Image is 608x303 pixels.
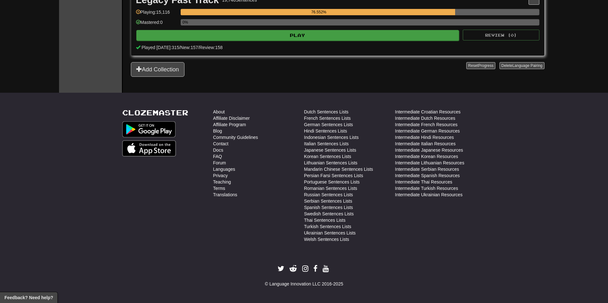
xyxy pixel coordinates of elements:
[213,109,225,115] a: About
[512,63,542,68] span: Language Pairing
[304,236,349,242] a: Welsh Sentences Lists
[304,160,357,166] a: Lithuanian Sentences Lists
[180,45,198,50] span: New: 157
[199,45,222,50] span: Review: 158
[198,45,199,50] span: /
[395,128,460,134] a: Intermediate German Resources
[395,185,458,191] a: Intermediate Turkish Resources
[213,153,222,160] a: FAQ
[213,115,250,121] a: Affiliate Disclaimer
[213,147,223,153] a: Docs
[395,147,463,153] a: Intermediate Japanese Resources
[304,134,359,141] a: Indonesian Sentences Lists
[213,191,237,198] a: Translations
[304,179,360,185] a: Portuguese Sentences Lists
[304,204,353,211] a: Spanish Sentences Lists
[304,109,349,115] a: Dutch Sentences Lists
[304,121,353,128] a: German Sentences Lists
[478,63,493,68] span: Progress
[122,141,176,156] img: Get it on App Store
[395,134,454,141] a: Intermediate Hindi Resources
[395,172,460,179] a: Intermediate Spanish Resources
[395,141,456,147] a: Intermediate Italian Resources
[304,217,346,223] a: Thai Sentences Lists
[213,128,222,134] a: Blog
[304,223,351,230] a: Turkish Sentences Lists
[463,30,539,40] button: Review (0)
[304,211,354,217] a: Swedish Sentences Lists
[136,9,177,19] div: Playing: 15,116
[304,166,373,172] a: Mandarin Chinese Sentences Lists
[122,281,486,287] div: © Language Innovation LLC 2016-2025
[131,62,184,77] button: Add Collection
[304,147,356,153] a: Japanese Sentences Lists
[304,172,363,179] a: Persian Farsi Sentences Lists
[213,166,235,172] a: Languages
[213,179,231,185] a: Teaching
[136,30,459,41] button: Play
[304,128,347,134] a: Hindi Sentences Lists
[304,198,352,204] a: Serbian Sentences Lists
[141,45,179,50] span: Played [DATE]: 315
[179,45,180,50] span: /
[304,115,351,121] a: French Sentences Lists
[395,160,464,166] a: Intermediate Lithuanian Resources
[304,185,357,191] a: Romanian Sentences Lists
[395,179,453,185] a: Intermediate Thai Resources
[122,109,188,117] a: Clozemaster
[304,230,356,236] a: Ukrainian Sentences Lists
[395,153,458,160] a: Intermediate Korean Resources
[395,191,463,198] a: Intermediate Ukrainian Resources
[395,115,455,121] a: Intermediate Dutch Resources
[499,62,544,69] button: DeleteLanguage Pairing
[122,121,176,137] img: Get it on Google Play
[213,134,258,141] a: Community Guidelines
[304,191,353,198] a: Russian Sentences Lists
[395,109,461,115] a: Intermediate Croatian Resources
[213,185,225,191] a: Terms
[136,19,177,30] div: Mastered: 0
[213,172,228,179] a: Privacy
[213,121,246,128] a: Affiliate Program
[395,166,459,172] a: Intermediate Serbian Resources
[4,294,53,301] span: Open feedback widget
[213,160,226,166] a: Forum
[395,121,458,128] a: Intermediate French Resources
[213,141,229,147] a: Contact
[183,9,455,15] div: 76.552%
[466,62,495,69] button: ResetProgress
[304,141,349,147] a: Italian Sentences Lists
[304,153,351,160] a: Korean Sentences Lists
